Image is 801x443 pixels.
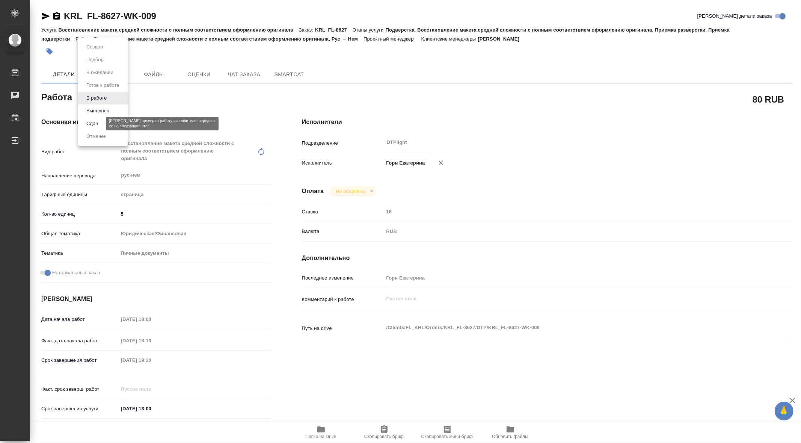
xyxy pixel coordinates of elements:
button: Готов к работе [84,81,122,89]
button: Отменен [84,132,109,141]
button: В ожидании [84,68,116,77]
button: Выполнен [84,107,112,115]
button: Подбор [84,56,106,64]
button: Создан [84,43,105,51]
button: Сдан [84,119,100,128]
button: В работе [84,94,109,102]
